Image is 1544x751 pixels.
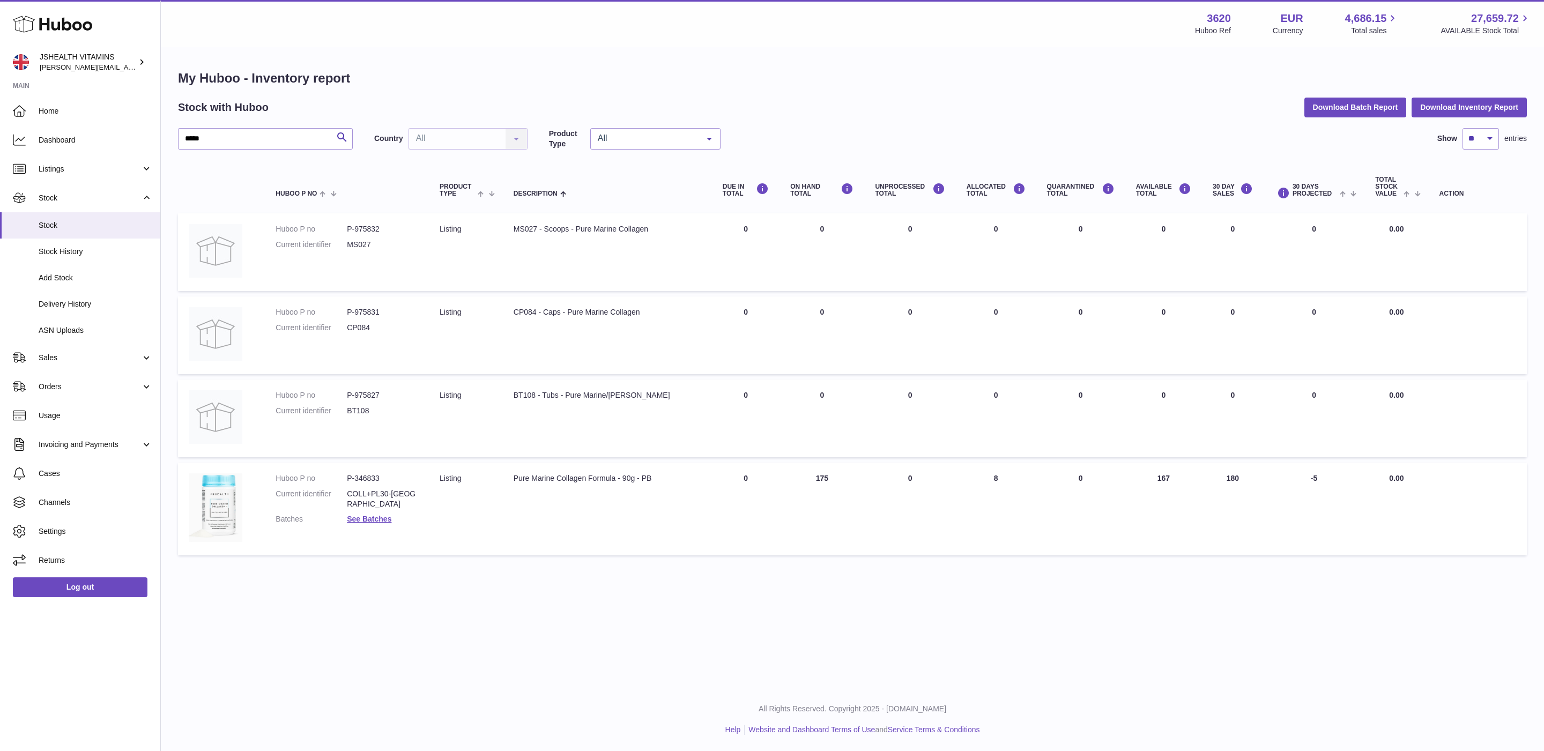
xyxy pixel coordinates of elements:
[1273,26,1303,36] div: Currency
[39,325,152,336] span: ASN Uploads
[40,63,215,71] span: [PERSON_NAME][EMAIL_ADDRESS][DOMAIN_NAME]
[780,213,864,291] td: 0
[13,54,29,70] img: francesca@jshealthvitamins.com
[790,183,853,197] div: ON HAND Total
[1345,11,1399,36] a: 4,686.15 Total sales
[514,224,701,234] div: MS027 - Scoops - Pure Marine Collagen
[347,390,418,400] dd: P-975827
[956,296,1036,374] td: 0
[864,296,955,374] td: 0
[1125,213,1202,291] td: 0
[39,353,141,363] span: Sales
[276,473,347,484] dt: Huboo P no
[780,463,864,556] td: 175
[276,307,347,317] dt: Huboo P no
[1202,380,1264,457] td: 0
[189,473,242,542] img: product image
[712,463,780,556] td: 0
[1389,225,1404,233] span: 0.00
[1439,190,1517,197] div: Action
[748,725,875,734] a: Website and Dashboard Terms of Use
[1471,11,1519,26] span: 27,659.72
[1304,98,1407,117] button: Download Batch Report
[39,299,152,309] span: Delivery History
[1264,213,1364,291] td: 0
[39,526,152,537] span: Settings
[178,100,269,115] h2: Stock with Huboo
[1202,463,1264,556] td: 180
[1079,225,1083,233] span: 0
[723,183,769,197] div: DUE IN TOTAL
[39,497,152,508] span: Channels
[178,70,1527,87] h1: My Huboo - Inventory report
[440,474,461,482] span: listing
[1125,380,1202,457] td: 0
[514,307,701,317] div: CP084 - Caps - Pure Marine Collagen
[1136,183,1191,197] div: AVAILABLE Total
[1264,380,1364,457] td: 0
[1047,183,1115,197] div: QUARANTINED Total
[39,555,152,566] span: Returns
[39,440,141,450] span: Invoicing and Payments
[780,296,864,374] td: 0
[374,133,403,144] label: Country
[1207,11,1231,26] strong: 3620
[39,106,152,116] span: Home
[13,577,147,597] a: Log out
[189,307,242,361] img: product image
[1195,26,1231,36] div: Huboo Ref
[347,323,418,333] dd: CP084
[347,515,391,523] a: See Batches
[864,380,955,457] td: 0
[956,380,1036,457] td: 0
[1412,98,1527,117] button: Download Inventory Report
[276,406,347,416] dt: Current identifier
[956,213,1036,291] td: 0
[347,224,418,234] dd: P-975832
[712,380,780,457] td: 0
[1213,183,1253,197] div: 30 DAY SALES
[956,463,1036,556] td: 8
[1441,26,1531,36] span: AVAILABLE Stock Total
[875,183,945,197] div: UNPROCESSED Total
[864,463,955,556] td: 0
[39,382,141,392] span: Orders
[1264,463,1364,556] td: -5
[1264,296,1364,374] td: 0
[39,247,152,257] span: Stock History
[745,725,979,735] li: and
[189,224,242,278] img: product image
[1389,308,1404,316] span: 0.00
[347,406,418,416] dd: BT108
[549,129,585,149] label: Product Type
[276,190,317,197] span: Huboo P no
[347,473,418,484] dd: P-346833
[1389,391,1404,399] span: 0.00
[276,323,347,333] dt: Current identifier
[440,225,461,233] span: listing
[1202,296,1264,374] td: 0
[514,390,701,400] div: BT108 - Tubs - Pure Marine/[PERSON_NAME]
[1351,26,1399,36] span: Total sales
[276,489,347,509] dt: Current identifier
[347,240,418,250] dd: MS027
[1202,213,1264,291] td: 0
[276,514,347,524] dt: Batches
[1079,391,1083,399] span: 0
[276,240,347,250] dt: Current identifier
[39,193,141,203] span: Stock
[347,307,418,317] dd: P-975831
[1079,308,1083,316] span: 0
[1079,474,1083,482] span: 0
[888,725,980,734] a: Service Terms & Conditions
[39,469,152,479] span: Cases
[725,725,741,734] a: Help
[1441,11,1531,36] a: 27,659.72 AVAILABLE Stock Total
[440,308,461,316] span: listing
[1125,463,1202,556] td: 167
[276,390,347,400] dt: Huboo P no
[514,473,701,484] div: Pure Marine Collagen Formula - 90g - PB
[1504,133,1527,144] span: entries
[169,704,1535,714] p: All Rights Reserved. Copyright 2025 - [DOMAIN_NAME]
[347,489,418,509] dd: COLL+PL30-[GEOGRAPHIC_DATA]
